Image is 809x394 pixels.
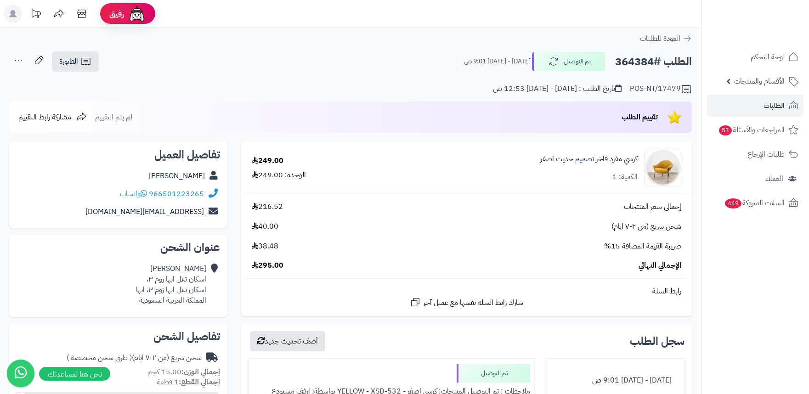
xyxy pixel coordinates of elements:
[120,188,147,199] a: واتساب
[24,5,47,25] a: تحديثات المنصة
[252,241,278,252] span: 38.48
[493,84,622,94] div: تاريخ الطلب : [DATE] - [DATE] 12:53 ص
[149,188,204,199] a: 966501223265
[707,192,803,214] a: السلات المتروكة449
[410,297,523,308] a: شارك رابط السلة نفسها مع عميل آخر
[622,112,658,123] span: تقييم الطلب
[615,52,692,71] h2: الطلب #364384
[551,371,679,389] div: [DATE] - [DATE] 9:01 ص
[640,33,692,44] a: العودة للطلبات
[707,119,803,141] a: المراجعات والأسئلة53
[149,170,205,181] a: [PERSON_NAME]
[630,336,685,347] h3: سجل الطلب
[17,149,220,160] h2: تفاصيل العميل
[612,172,638,182] div: الكمية: 1
[17,242,220,253] h2: عنوان الشحن
[59,56,78,67] span: الفاتورة
[751,51,785,63] span: لوحة التحكم
[707,95,803,117] a: الطلبات
[252,156,283,166] div: 249.00
[67,353,202,363] div: شحن سريع (من ٢-٧ ايام)
[611,221,681,232] span: شحن سريع (من ٢-٧ ايام)
[765,172,783,185] span: العملاء
[252,170,306,180] div: الوحدة: 249.00
[707,46,803,68] a: لوحة التحكم
[252,221,278,232] span: 40.00
[630,84,692,95] div: POS-NT/17479
[604,241,681,252] span: ضريبة القيمة المضافة 15%
[707,143,803,165] a: طلبات الإرجاع
[17,331,220,342] h2: تفاصيل الشحن
[147,366,220,377] small: 15.00 كجم
[718,124,785,136] span: المراجعات والأسئلة
[707,168,803,190] a: العملاء
[640,33,680,44] span: العودة للطلبات
[252,202,283,212] span: 216.52
[250,331,325,351] button: أضف تحديث جديد
[52,51,99,72] a: الفاتورة
[136,264,206,305] div: [PERSON_NAME] اسكان تلال ابها زوم ٣، اسكان تلال ابها زوم ٣، ابها المملكة العربية السعودية
[734,75,785,88] span: الأقسام والمنتجات
[639,260,681,271] span: الإجمالي النهائي
[724,197,785,209] span: السلات المتروكة
[532,52,605,71] button: تم التوصيل
[252,260,283,271] span: 295.00
[109,8,124,19] span: رفيق
[85,206,204,217] a: [EMAIL_ADDRESS][DOMAIN_NAME]
[764,99,785,112] span: الطلبات
[157,377,220,388] small: 1 قطعة
[457,364,530,383] div: تم التوصيل
[181,366,220,377] strong: إجمالي الوزن:
[179,377,220,388] strong: إجمالي القطع:
[464,57,531,66] small: [DATE] - [DATE] 9:01 ص
[423,298,523,308] span: شارك رابط السلة نفسها مع عميل آخر
[67,352,132,363] span: ( طرق شحن مخصصة )
[245,286,688,297] div: رابط السلة
[725,198,741,208] span: 449
[645,150,681,186] img: 1741549902-1-90x90.jpg
[128,5,146,23] img: ai-face.png
[18,112,71,123] span: مشاركة رابط التقييم
[95,112,132,123] span: لم يتم التقييم
[624,202,681,212] span: إجمالي سعر المنتجات
[747,148,785,161] span: طلبات الإرجاع
[540,154,638,164] a: كرسي مفرد فاخر تصميم حديث اصفر
[18,112,87,123] a: مشاركة رابط التقييم
[719,125,732,135] span: 53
